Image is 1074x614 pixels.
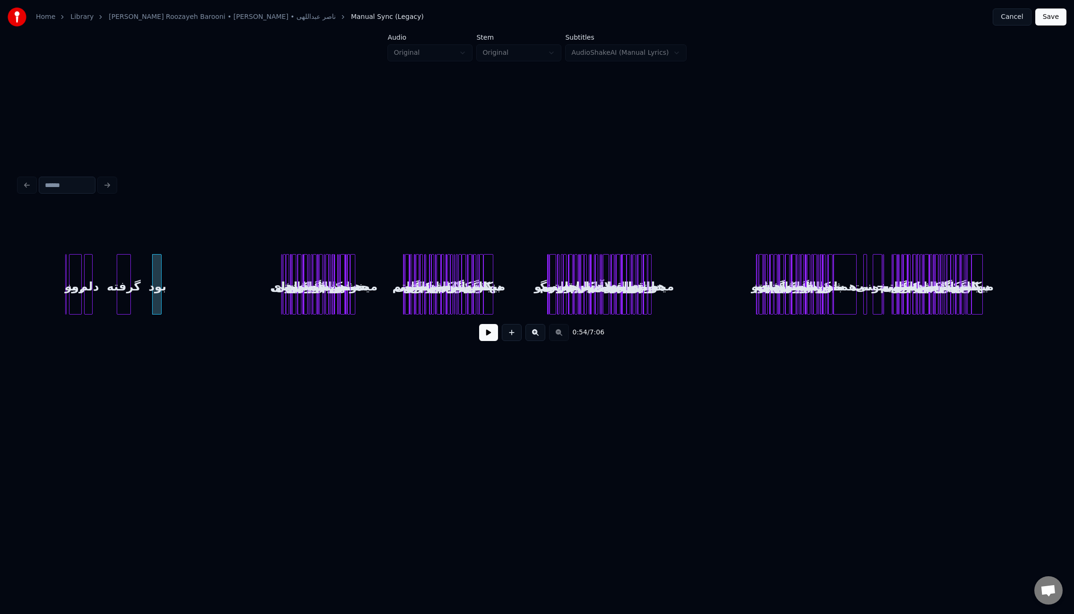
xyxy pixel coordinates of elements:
a: Library [70,12,94,22]
span: 7:06 [590,328,604,337]
label: Audio [387,34,473,41]
button: Save [1035,9,1066,26]
label: Subtitles [565,34,686,41]
img: youka [8,8,26,26]
span: Manual Sync (Legacy) [351,12,424,22]
label: Stem [476,34,561,41]
span: 0:54 [573,328,587,337]
div: Open chat [1034,576,1063,605]
div: / [573,328,595,337]
a: [PERSON_NAME] Roozayeh Barooni • [PERSON_NAME] • ناصر عبداللهی [109,12,335,22]
a: Home [36,12,55,22]
nav: breadcrumb [36,12,424,22]
button: Cancel [993,9,1031,26]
